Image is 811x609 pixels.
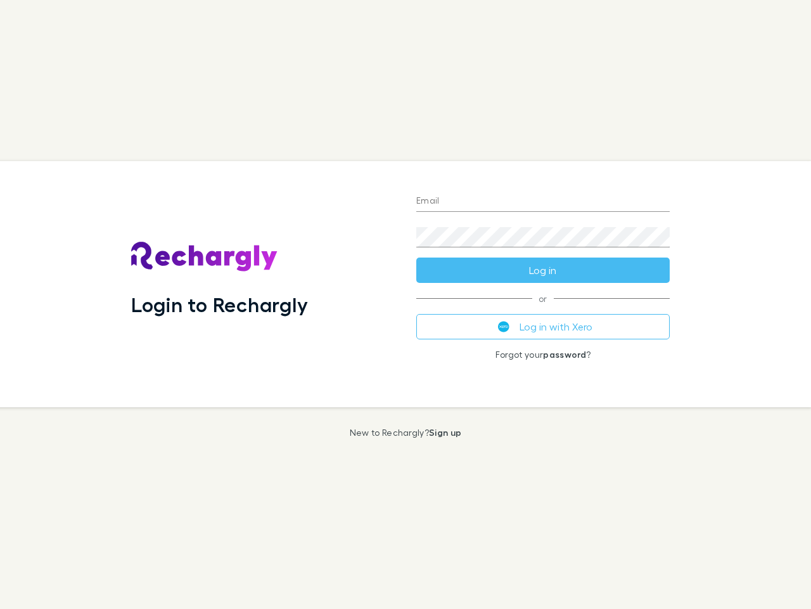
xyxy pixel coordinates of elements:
button: Log in [416,258,670,283]
h1: Login to Rechargly [131,292,308,317]
img: Xero's logo [498,321,509,332]
button: Log in with Xero [416,314,670,339]
p: Forgot your ? [416,350,670,360]
img: Rechargly's Logo [131,242,278,272]
span: or [416,298,670,299]
a: Sign up [429,427,461,438]
p: New to Rechargly? [350,428,462,438]
a: password [543,349,586,360]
